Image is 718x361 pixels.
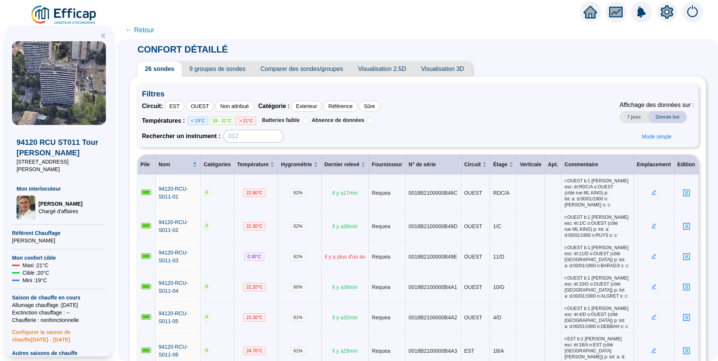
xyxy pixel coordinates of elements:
[490,155,517,175] th: Étage
[158,218,197,234] a: 94120-RCU-S011-02
[359,101,380,112] div: Sûre
[23,269,49,277] span: Cible : 20 °C
[620,111,648,123] span: 7 jours
[188,117,208,125] span: < 19°C
[564,305,630,329] span: r:OUEST b:1 [PERSON_NAME] esc: ét:4/D o:OUEST (côté [GEOGRAPHIC_DATA]) p: lot: a: d:00/01/1900 n:...
[204,348,210,354] span: R
[281,161,312,168] span: Hygrométrie
[406,155,461,175] th: N° de série
[237,161,269,168] span: Température
[291,222,306,230] span: 62 %
[17,196,35,220] img: Chargé d'affaires
[464,223,482,229] span: OUEST
[369,155,406,175] th: Fournisseur
[332,314,358,320] span: Il y a 32 min
[12,301,106,309] span: Allumage chauffage : [DATE]
[130,44,235,54] span: CONFORT DÉTAILLÉ
[158,185,197,201] a: 94120-RCU-S011-01
[409,223,457,229] span: 0018B2100000B49D
[651,190,656,195] span: edit
[142,102,163,111] span: Circuit :
[634,155,674,175] th: Emplacement
[182,62,253,77] span: 9 groupes de sondes
[369,272,406,302] td: Requea
[158,280,188,294] span: 94120-RCU-S011-04
[158,219,188,233] span: 94120-RCU-S011-02
[158,186,188,200] span: 94120-RCU-S011-01
[517,155,545,175] th: Verticale
[350,62,413,77] span: Visualisation 2.5D
[223,130,284,143] input: 012
[142,89,694,99] span: Filtres
[101,33,106,38] span: double-left
[253,62,351,77] span: Comparer des sondes/groupes
[38,208,82,215] span: Chargé d'affaires
[651,284,656,289] span: edit
[243,189,266,197] span: 22.80 °C
[584,5,597,19] span: home
[291,253,306,261] span: 61 %
[620,101,694,110] span: Affichage des données sur :
[683,223,690,230] span: profile
[545,155,561,175] th: Apt.
[464,314,482,320] span: OUEST
[204,314,210,321] span: R
[243,283,266,291] span: 22.20 °C
[642,133,671,141] span: Mode simple
[244,253,264,261] span: 0.30 °C
[12,309,106,316] span: Exctinction chauffage : --
[12,294,106,301] span: Saison de chauffe en cours
[291,347,306,355] span: 61 %
[369,175,406,211] td: Requea
[158,310,197,325] a: 94120-RCU-S011-05
[564,275,630,299] span: r:OUEST b:1 [PERSON_NAME] esc: ét:10/G o:OUEST (côté [GEOGRAPHIC_DATA]) p: lot: a: d:00/01/1900 n...
[158,249,197,265] a: 94120-RCU-S011-03
[636,131,677,143] button: Mode simple
[158,250,188,263] span: 94120-RCU-S011-03
[564,178,630,208] span: r:OUEST b:1 [PERSON_NAME] esc: ét:RDC/A o:OUEST (côté rue ML KING) p: lot: a: d:00/01/1900 n:[PER...
[12,229,106,237] span: Référent Chauffage
[332,348,358,354] span: Il y a 29 min
[204,284,210,290] span: R
[683,253,690,260] span: profile
[461,155,490,175] th: Circuit
[12,349,106,357] span: Autres saisons de chauffe
[158,310,188,324] span: 94120-RCU-S011-05
[651,223,656,229] span: edit
[142,116,188,125] span: Températures :
[609,5,623,19] span: fund
[125,25,154,35] span: ← Retour
[210,117,235,125] span: 19 - 21°C
[158,279,197,295] a: 94120-RCU-S011-04
[201,155,234,175] th: Catégories
[564,214,630,238] span: r:OUEST b:1 [PERSON_NAME] esc: ét:1/C o:OUEST (côté rue ML KING) p: lot: a: d:00/01/1900 n:RUYS s...
[464,284,482,290] span: OUEST
[23,277,47,284] span: Mini : 19 °C
[683,314,690,321] span: profile
[140,161,150,167] span: Pile
[493,254,504,260] span: 11/D
[30,5,98,26] img: efficap energie logo
[158,344,188,358] span: 94120-RCU-S011-06
[17,185,101,193] span: Mon interlocuteur
[17,158,101,173] span: [STREET_ADDRESS][PERSON_NAME]
[243,222,266,230] span: 22.30 °C
[464,190,482,196] span: OUEST
[312,117,364,123] span: Absence de données
[324,161,359,168] span: Dernier relevé
[234,155,278,175] th: Température
[291,101,322,112] div: Exterieur
[564,245,630,269] span: r:OUEST b:1 [PERSON_NAME] esc: ét:11/D o:OUEST (côté [GEOGRAPHIC_DATA]) p: lot: a: d:00/01/1900 n...
[204,223,210,230] span: R
[409,284,457,290] span: 0018B2100000B4A1
[660,5,674,19] span: setting
[369,211,406,242] td: Requea
[243,313,266,322] span: 23.30 °C
[137,62,182,77] span: 26 sondes
[651,348,656,353] span: edit
[158,343,197,359] a: 94120-RCU-S011-06
[409,348,457,354] span: 0018B2100000B4A3
[17,137,101,158] span: 94120 RCU ST011 Tour [PERSON_NAME]
[23,262,48,269] span: Maxi : 21 °C
[12,254,106,262] span: Mon confort cible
